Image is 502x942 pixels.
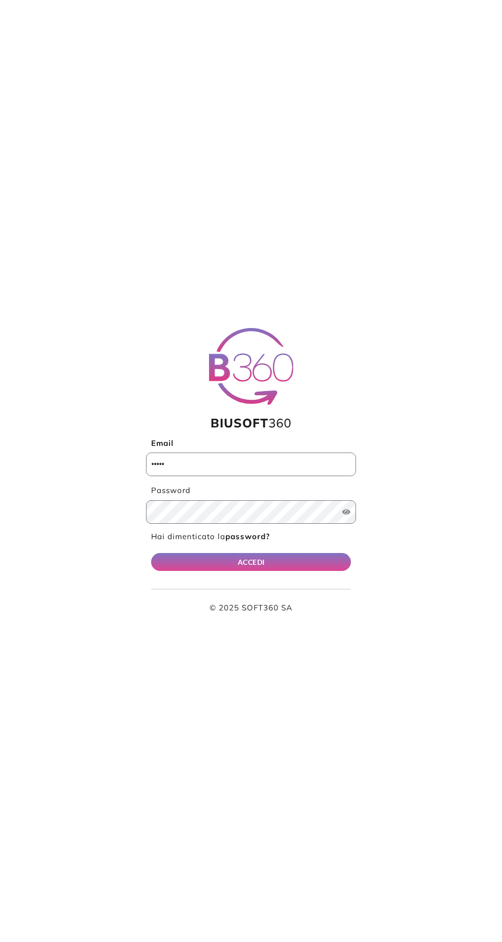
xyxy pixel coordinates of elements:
span: BIUSOFT [211,415,268,431]
b: Email [151,438,174,448]
a: Hai dimenticato lapassword? [151,531,270,541]
b: password? [225,531,270,541]
h1: 360 [146,416,356,431]
label: Password [146,485,356,497]
p: © 2025 SOFT360 SA [151,602,351,614]
button: ACCEDI [151,553,351,571]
